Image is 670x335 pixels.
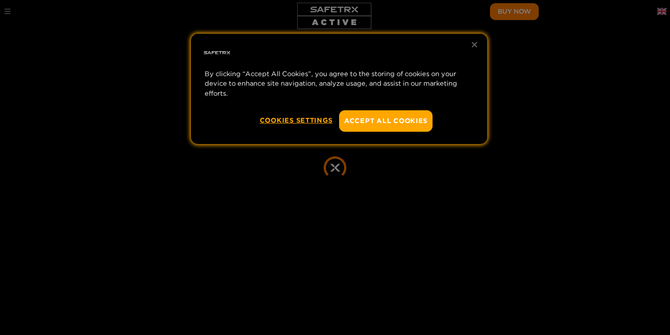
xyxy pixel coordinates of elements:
[464,35,484,55] button: Close
[205,69,474,99] p: By clicking “Accept All Cookies”, you agree to the storing of cookies on your device to enhance s...
[202,38,232,67] img: Safe Tracks
[260,110,333,130] button: Cookies Settings
[191,34,487,144] div: Privacy
[339,110,433,131] button: Accept All Cookies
